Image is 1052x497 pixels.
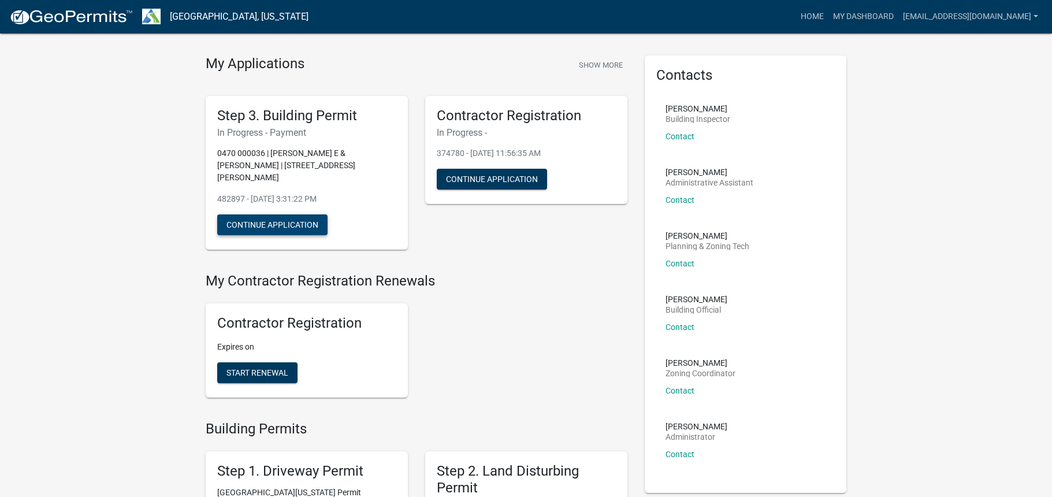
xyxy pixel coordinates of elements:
[656,67,835,84] h5: Contacts
[796,6,828,28] a: Home
[666,115,730,123] p: Building Inspector
[666,295,727,303] p: [PERSON_NAME]
[666,242,749,250] p: Planning & Zoning Tech
[217,193,396,205] p: 482897 - [DATE] 3:31:22 PM
[437,169,547,190] button: Continue Application
[828,6,898,28] a: My Dashboard
[666,259,694,268] a: Contact
[437,127,616,138] h6: In Progress -
[217,341,396,353] p: Expires on
[217,127,396,138] h6: In Progress - Payment
[666,195,694,205] a: Contact
[666,168,753,176] p: [PERSON_NAME]
[217,214,328,235] button: Continue Application
[666,422,727,431] p: [PERSON_NAME]
[217,315,396,332] h5: Contractor Registration
[170,7,308,27] a: [GEOGRAPHIC_DATA], [US_STATE]
[666,105,730,113] p: [PERSON_NAME]
[226,368,288,377] span: Start Renewal
[217,107,396,124] h5: Step 3. Building Permit
[142,9,161,24] img: Troup County, Georgia
[666,132,694,141] a: Contact
[666,433,727,441] p: Administrator
[217,362,298,383] button: Start Renewal
[206,55,304,73] h4: My Applications
[666,359,735,367] p: [PERSON_NAME]
[666,369,735,377] p: Zoning Coordinator
[437,147,616,160] p: 374780 - [DATE] 11:56:35 AM
[437,463,616,496] h5: Step 2. Land Disturbing Permit
[217,147,396,184] p: 0470 000036 | [PERSON_NAME] E & [PERSON_NAME] | [STREET_ADDRESS][PERSON_NAME]
[666,450,694,459] a: Contact
[666,179,753,187] p: Administrative Assistant
[437,107,616,124] h5: Contractor Registration
[666,306,727,314] p: Building Official
[898,6,1043,28] a: [EMAIL_ADDRESS][DOMAIN_NAME]
[206,273,627,407] wm-registration-list-section: My Contractor Registration Renewals
[666,322,694,332] a: Contact
[666,232,749,240] p: [PERSON_NAME]
[206,421,627,437] h4: Building Permits
[574,55,627,75] button: Show More
[217,463,396,480] h5: Step 1. Driveway Permit
[666,386,694,395] a: Contact
[206,273,627,290] h4: My Contractor Registration Renewals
